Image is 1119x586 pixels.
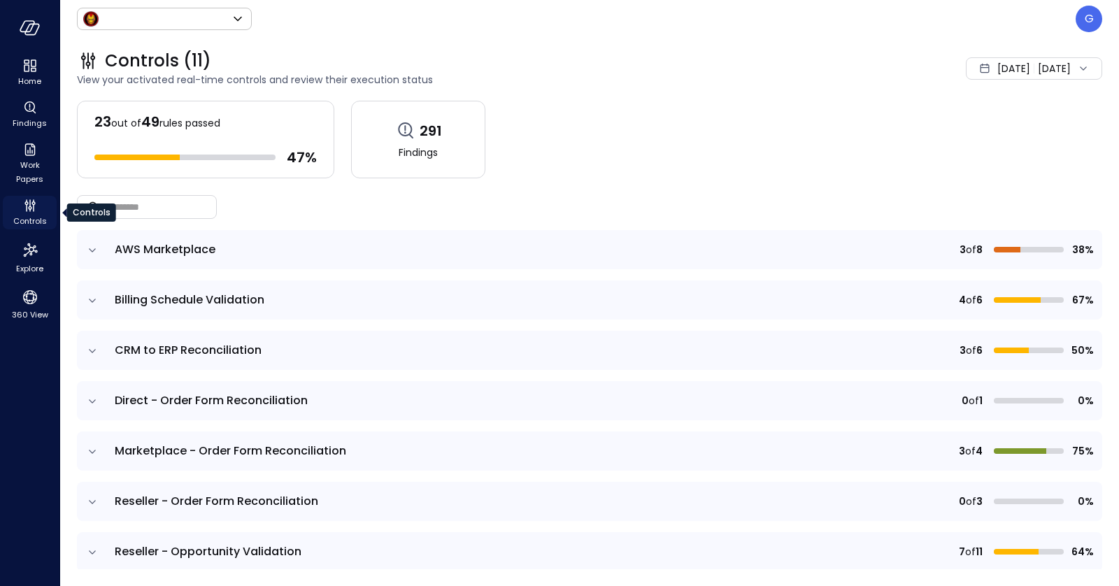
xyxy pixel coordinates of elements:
img: Icon [83,10,99,27]
span: out of [111,116,141,130]
span: 67% [1069,292,1094,308]
span: 3 [960,242,966,257]
span: 23 [94,112,111,131]
div: Controls [67,203,116,222]
div: Findings [3,98,57,131]
span: 11 [976,544,983,559]
button: expand row [85,394,99,408]
span: Direct - Order Form Reconciliation [115,392,308,408]
span: Billing Schedule Validation [115,292,264,308]
span: Work Papers [8,158,51,186]
span: 3 [959,443,965,459]
span: of [966,292,976,308]
span: 360 View [12,308,48,322]
button: expand row [85,294,99,308]
span: 49 [141,112,159,131]
div: Controls [3,196,57,229]
span: Marketplace - Order Form Reconciliation [115,443,346,459]
span: 47 % [287,148,317,166]
span: AWS Marketplace [115,241,215,257]
span: 6 [976,343,983,358]
div: Guy [1076,6,1102,32]
p: G [1085,10,1094,27]
span: 8 [976,242,983,257]
span: of [965,544,976,559]
span: of [969,393,979,408]
span: 64% [1069,544,1094,559]
span: Controls (11) [105,50,211,72]
span: 0% [1069,494,1094,509]
span: 4 [959,292,966,308]
span: 0% [1069,393,1094,408]
span: 291 [420,122,442,140]
span: 6 [976,292,983,308]
span: rules passed [159,116,220,130]
div: 360 View [3,285,57,323]
span: Explore [16,262,43,276]
button: expand row [85,495,99,509]
span: Home [18,74,41,88]
span: 3 [976,494,983,509]
button: expand row [85,344,99,358]
span: 7 [959,544,965,559]
span: Reseller - Order Form Reconciliation [115,493,318,509]
span: of [965,443,976,459]
span: 75% [1069,443,1094,459]
a: 291Findings [351,101,485,178]
span: 3 [960,343,966,358]
span: of [966,343,976,358]
span: Reseller - Opportunity Validation [115,543,301,559]
span: Findings [13,116,47,130]
span: 50% [1069,343,1094,358]
div: Home [3,56,57,90]
span: of [966,242,976,257]
button: expand row [85,243,99,257]
span: 1 [979,393,983,408]
span: Controls [13,214,47,228]
span: View your activated real-time controls and review their execution status [77,72,760,87]
span: 4 [976,443,983,459]
span: CRM to ERP Reconciliation [115,342,262,358]
span: 38% [1069,242,1094,257]
span: of [966,494,976,509]
span: [DATE] [997,61,1030,76]
div: Explore [3,238,57,277]
button: expand row [85,445,99,459]
button: expand row [85,545,99,559]
div: Work Papers [3,140,57,187]
span: 0 [959,494,966,509]
span: Findings [399,145,438,160]
span: 0 [962,393,969,408]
